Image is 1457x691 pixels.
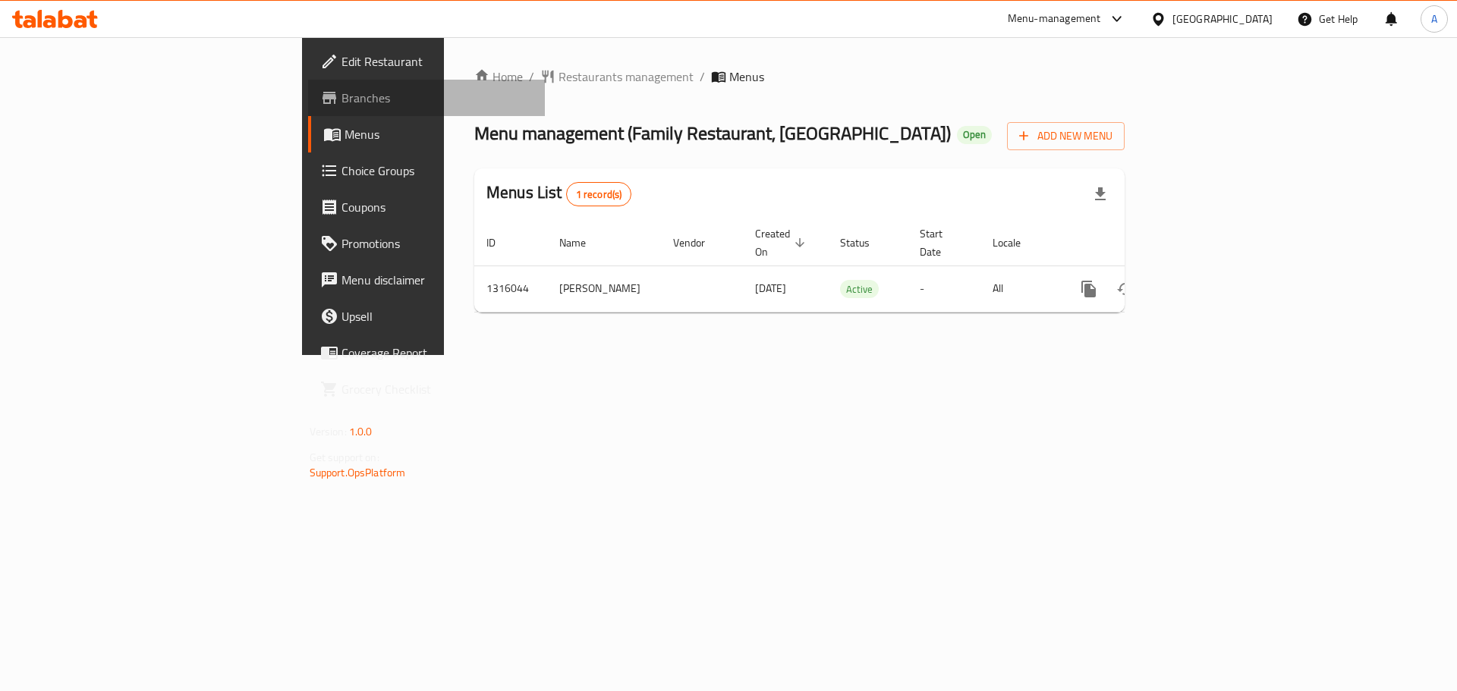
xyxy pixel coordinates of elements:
th: Actions [1059,220,1229,266]
span: Status [840,234,889,252]
span: [DATE] [755,278,786,298]
span: Coverage Report [341,344,533,362]
a: Coverage Report [308,335,546,371]
a: Menus [308,116,546,152]
span: Upsell [341,307,533,325]
span: Vendor [673,234,725,252]
span: Promotions [341,234,533,253]
a: Support.OpsPlatform [310,463,406,482]
li: / [700,68,705,86]
a: Menu disclaimer [308,262,546,298]
span: Created On [755,225,810,261]
span: Coupons [341,198,533,216]
span: Menu management ( Family Restaurant, [GEOGRAPHIC_DATA] ) [474,116,951,150]
button: Add New Menu [1007,122,1125,150]
span: Edit Restaurant [341,52,533,71]
span: Open [957,128,992,141]
span: Menus [345,125,533,143]
a: Upsell [308,298,546,335]
div: Active [840,280,879,298]
span: A [1431,11,1437,27]
table: enhanced table [474,220,1229,313]
a: Choice Groups [308,152,546,189]
td: All [980,265,1059,312]
span: ID [486,234,515,252]
nav: breadcrumb [474,68,1125,86]
div: Total records count [566,182,632,206]
span: Get support on: [310,448,379,467]
span: Menus [729,68,764,86]
span: Version: [310,422,347,441]
span: Branches [341,89,533,107]
td: [PERSON_NAME] [547,265,661,312]
span: 1.0.0 [349,422,373,441]
span: Add New Menu [1019,127,1112,146]
td: - [908,265,980,312]
h2: Menus List [486,181,631,206]
a: Edit Restaurant [308,43,546,80]
span: Choice Groups [341,162,533,180]
span: Active [840,281,879,298]
span: 1 record(s) [567,187,631,202]
button: Change Status [1107,271,1144,307]
div: Menu-management [1008,10,1101,28]
button: more [1071,271,1107,307]
span: Start Date [920,225,962,261]
a: Branches [308,80,546,116]
a: Promotions [308,225,546,262]
a: Coupons [308,189,546,225]
div: Open [957,126,992,144]
a: Grocery Checklist [308,371,546,407]
div: [GEOGRAPHIC_DATA] [1172,11,1273,27]
span: Locale [993,234,1040,252]
span: Menu disclaimer [341,271,533,289]
a: Restaurants management [540,68,694,86]
div: Export file [1082,176,1119,212]
span: Restaurants management [559,68,694,86]
span: Name [559,234,606,252]
span: Grocery Checklist [341,380,533,398]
